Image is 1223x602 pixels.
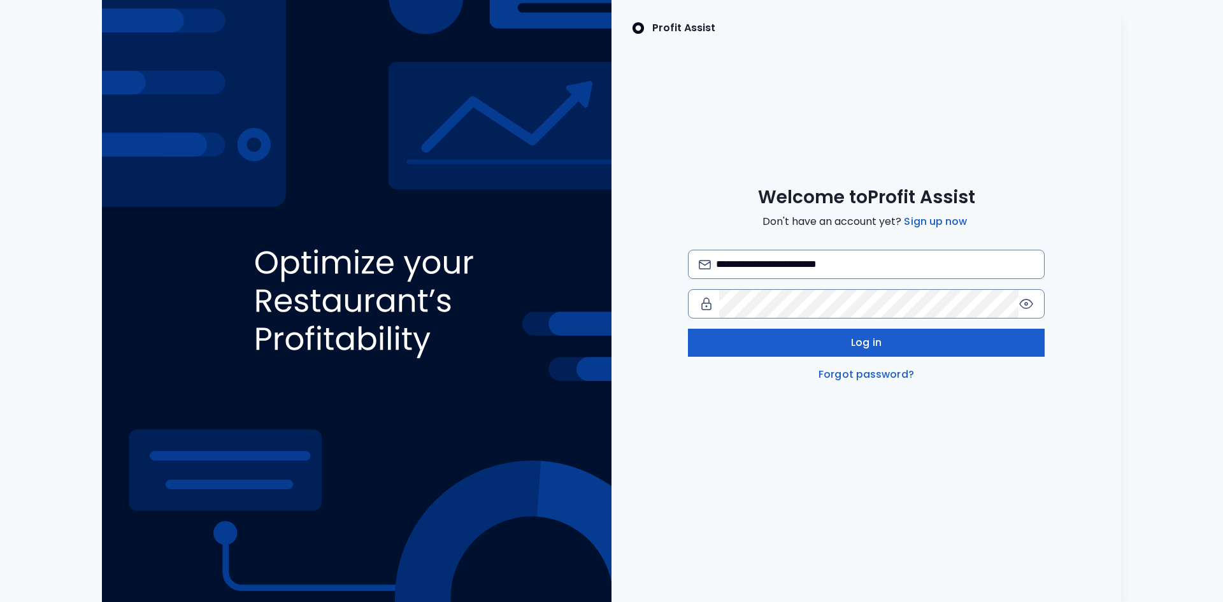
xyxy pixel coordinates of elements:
[688,329,1045,357] button: Log in
[758,186,975,209] span: Welcome to Profit Assist
[901,214,969,229] a: Sign up now
[699,260,711,269] img: email
[652,20,715,36] p: Profit Assist
[762,214,969,229] span: Don't have an account yet?
[851,335,882,350] span: Log in
[816,367,917,382] a: Forgot password?
[632,20,645,36] img: SpotOn Logo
